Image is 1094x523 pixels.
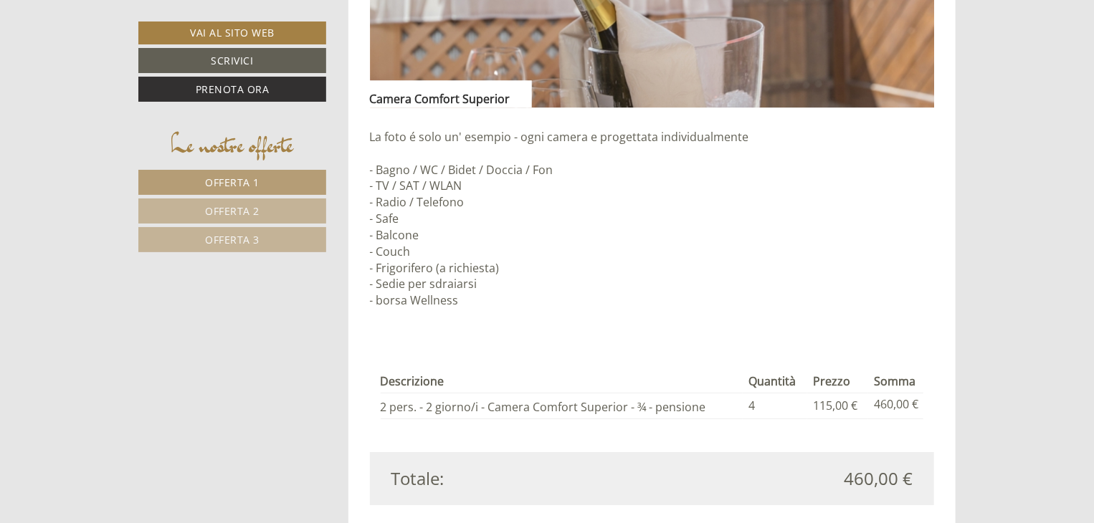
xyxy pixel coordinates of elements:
div: Buon giorno, come possiamo aiutarla? [11,39,237,82]
a: Scrivici [138,48,326,73]
span: Offerta 3 [205,233,260,246]
small: 09:00 [22,69,230,80]
th: Somma [868,370,923,393]
td: 4 [743,393,807,419]
th: Prezzo [807,370,868,393]
div: [GEOGRAPHIC_DATA] [22,42,230,53]
a: Prenota ora [138,77,326,102]
button: Invia [493,378,566,403]
span: Offerta 2 [205,204,260,218]
a: Vai al sito web [138,21,326,44]
span: 460,00 € [844,466,913,491]
div: Le nostre offerte [138,127,326,163]
th: Quantità [743,370,807,393]
td: 460,00 € [868,393,923,419]
div: Camera Comfort Superior [370,80,532,107]
p: La foto é solo un' esempio - ogni camera e progettata individualmente - Bagno / WC / Bidet / Docc... [370,129,935,309]
span: Offerta 1 [205,176,260,189]
div: [DATE] [256,11,309,35]
th: Descrizione [381,370,743,393]
span: 115,00 € [813,398,857,413]
td: 2 pers. - 2 giorno/i - Camera Comfort Superior - ¾ - pensione [381,393,743,419]
div: Totale: [381,466,652,491]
